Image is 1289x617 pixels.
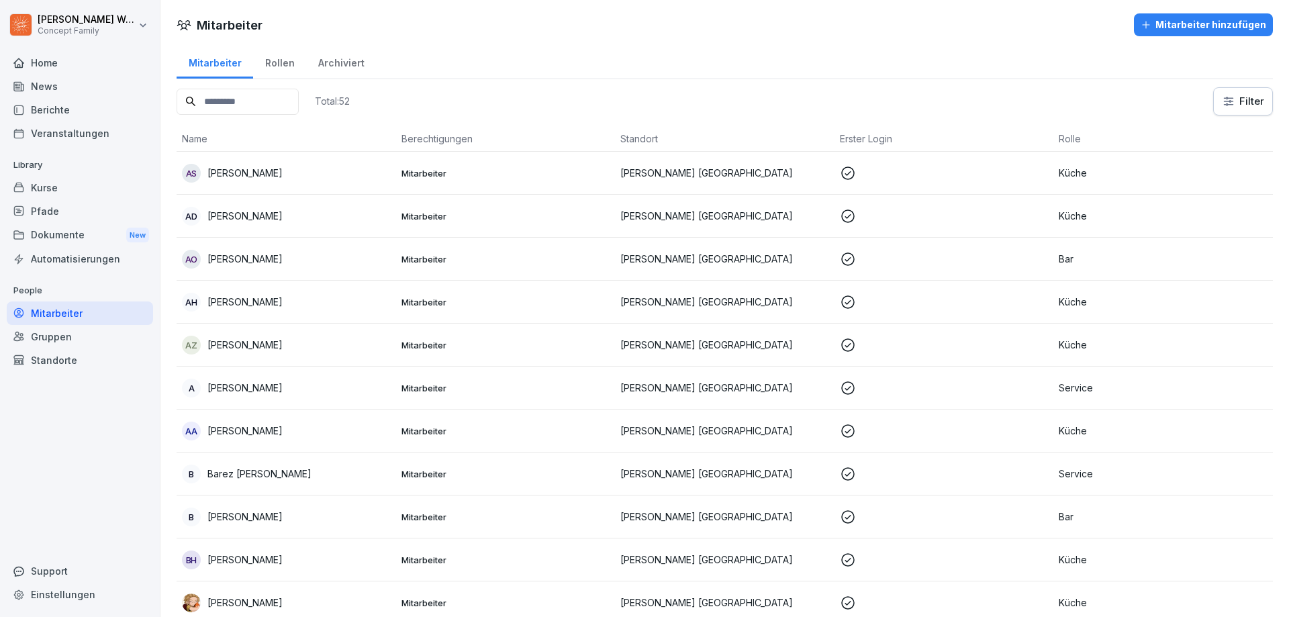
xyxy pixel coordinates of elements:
th: Berechtigungen [396,126,616,152]
a: DokumenteNew [7,223,153,248]
div: A [182,379,201,397]
p: Bar [1059,252,1268,266]
p: [PERSON_NAME] [207,166,283,180]
p: [PERSON_NAME] [207,553,283,567]
a: Home [7,51,153,75]
p: Küche [1059,295,1268,309]
a: Mitarbeiter [7,301,153,325]
p: Mitarbeiter [401,210,610,222]
a: Archiviert [306,44,376,79]
p: [PERSON_NAME] [207,338,283,352]
p: [PERSON_NAME] [207,252,283,266]
a: News [7,75,153,98]
p: People [7,280,153,301]
a: Rollen [253,44,306,79]
button: Filter [1214,88,1272,115]
p: Mitarbeiter [401,339,610,351]
p: Küche [1059,553,1268,567]
p: [PERSON_NAME] [GEOGRAPHIC_DATA] [620,510,829,524]
p: Mitarbeiter [401,167,610,179]
p: [PERSON_NAME] [GEOGRAPHIC_DATA] [620,467,829,481]
p: [PERSON_NAME] [207,424,283,438]
div: AZ [182,336,201,354]
div: AD [182,207,201,226]
button: Mitarbeiter hinzufügen [1134,13,1273,36]
p: [PERSON_NAME] Weichsel [38,14,136,26]
p: Service [1059,381,1268,395]
div: Mitarbeiter hinzufügen [1141,17,1266,32]
div: AA [182,422,201,440]
div: AS [182,164,201,183]
p: Concept Family [38,26,136,36]
p: [PERSON_NAME] [207,295,283,309]
p: Mitarbeiter [401,296,610,308]
a: Veranstaltungen [7,122,153,145]
p: [PERSON_NAME] [GEOGRAPHIC_DATA] [620,381,829,395]
div: Support [7,559,153,583]
p: [PERSON_NAME] [207,209,283,223]
a: Berichte [7,98,153,122]
th: Erster Login [834,126,1054,152]
a: Einstellungen [7,583,153,606]
a: Gruppen [7,325,153,348]
div: New [126,228,149,243]
p: Küche [1059,209,1268,223]
p: Küche [1059,338,1268,352]
img: gl91fgz8pjwqs931pqurrzcv.png [182,594,201,612]
div: B [182,465,201,483]
a: Kurse [7,176,153,199]
p: Mitarbeiter [401,597,610,609]
p: Küche [1059,596,1268,610]
a: Automatisierungen [7,247,153,271]
p: [PERSON_NAME] [GEOGRAPHIC_DATA] [620,424,829,438]
p: Küche [1059,424,1268,438]
p: Mitarbeiter [401,425,610,437]
th: Rolle [1053,126,1273,152]
p: Bar [1059,510,1268,524]
p: Küche [1059,166,1268,180]
p: [PERSON_NAME] [207,596,283,610]
p: [PERSON_NAME] [GEOGRAPHIC_DATA] [620,252,829,266]
div: Dokumente [7,223,153,248]
p: [PERSON_NAME] [207,510,283,524]
a: Pfade [7,199,153,223]
p: Total: 52 [315,95,350,107]
p: Mitarbeiter [401,511,610,523]
p: [PERSON_NAME] [GEOGRAPHIC_DATA] [620,209,829,223]
div: AH [182,293,201,312]
th: Name [177,126,396,152]
a: Mitarbeiter [177,44,253,79]
div: Filter [1222,95,1264,108]
p: Barez [PERSON_NAME] [207,467,312,481]
p: Library [7,154,153,176]
th: Standort [615,126,834,152]
p: [PERSON_NAME] [GEOGRAPHIC_DATA] [620,295,829,309]
p: [PERSON_NAME] [GEOGRAPHIC_DATA] [620,166,829,180]
p: Mitarbeiter [401,554,610,566]
p: [PERSON_NAME] [GEOGRAPHIC_DATA] [620,553,829,567]
p: Mitarbeiter [401,382,610,394]
div: AO [182,250,201,269]
h1: Mitarbeiter [197,16,262,34]
p: [PERSON_NAME] [GEOGRAPHIC_DATA] [620,338,829,352]
p: [PERSON_NAME] [207,381,283,395]
p: Mitarbeiter [401,468,610,480]
a: Standorte [7,348,153,372]
p: Service [1059,467,1268,481]
div: BH [182,551,201,569]
p: Mitarbeiter [401,253,610,265]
